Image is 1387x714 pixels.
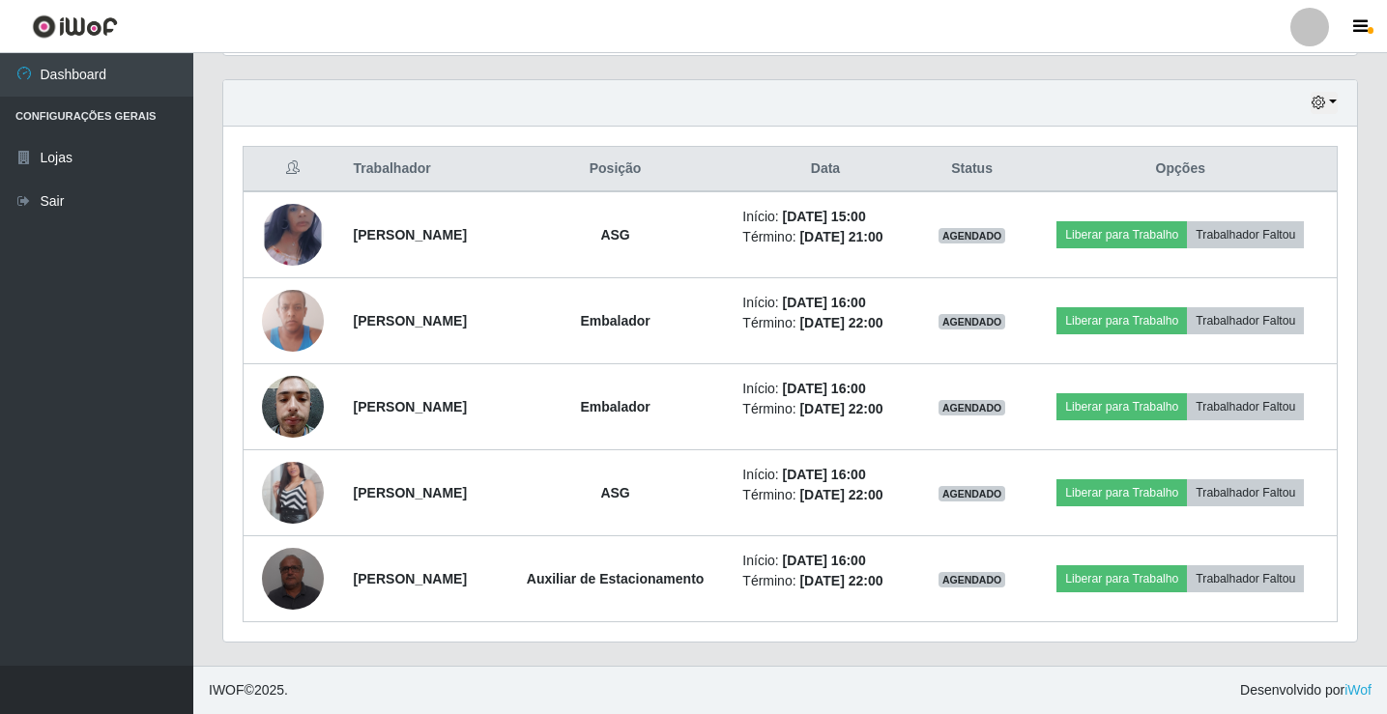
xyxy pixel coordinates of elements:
span: AGENDADO [939,400,1006,415]
strong: [PERSON_NAME] [354,313,467,328]
img: 1703785575739.jpeg [262,438,324,548]
button: Liberar para Trabalho [1056,479,1187,506]
img: CoreUI Logo [32,14,118,39]
span: AGENDADO [939,572,1006,587]
li: Início: [742,379,908,399]
a: iWof [1344,682,1372,698]
span: AGENDADO [939,486,1006,501]
li: Término: [742,227,908,247]
th: Data [731,147,919,192]
time: [DATE] 22:00 [799,401,882,416]
button: Trabalhador Faltou [1187,221,1304,248]
strong: [PERSON_NAME] [354,399,467,414]
th: Trabalhador [342,147,500,192]
time: [DATE] 22:00 [799,315,882,330]
li: Início: [742,551,908,571]
button: Trabalhador Faltou [1187,393,1304,420]
span: AGENDADO [939,314,1006,329]
img: 1748046228717.jpeg [262,185,324,285]
strong: [PERSON_NAME] [354,485,467,500]
button: Liberar para Trabalho [1056,565,1187,592]
time: [DATE] 16:00 [783,295,866,310]
button: Trabalhador Faltou [1187,307,1304,334]
img: 1696633229263.jpeg [262,537,324,619]
strong: Embalador [580,313,650,328]
button: Trabalhador Faltou [1187,479,1304,506]
li: Início: [742,465,908,485]
li: Término: [742,485,908,505]
li: Início: [742,207,908,227]
li: Término: [742,571,908,591]
button: Liberar para Trabalho [1056,393,1187,420]
strong: Auxiliar de Estacionamento [527,571,705,586]
th: Opções [1025,147,1338,192]
span: Desenvolvido por [1240,680,1372,700]
time: [DATE] 16:00 [783,381,866,396]
time: [DATE] 22:00 [799,573,882,588]
li: Término: [742,399,908,419]
img: 1677584199687.jpeg [262,279,324,361]
li: Início: [742,293,908,313]
strong: [PERSON_NAME] [354,227,467,243]
time: [DATE] 22:00 [799,487,882,502]
strong: ASG [600,485,629,500]
th: Status [920,147,1025,192]
time: [DATE] 16:00 [783,467,866,482]
span: IWOF [209,682,245,698]
li: Término: [742,313,908,333]
time: [DATE] 16:00 [783,553,866,568]
button: Liberar para Trabalho [1056,307,1187,334]
th: Posição [500,147,732,192]
strong: ASG [600,227,629,243]
button: Trabalhador Faltou [1187,565,1304,592]
strong: [PERSON_NAME] [354,571,467,586]
img: 1742686144384.jpeg [262,365,324,447]
time: [DATE] 21:00 [799,229,882,244]
span: © 2025 . [209,680,288,700]
span: AGENDADO [939,228,1006,243]
time: [DATE] 15:00 [783,209,866,224]
strong: Embalador [580,399,650,414]
button: Liberar para Trabalho [1056,221,1187,248]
